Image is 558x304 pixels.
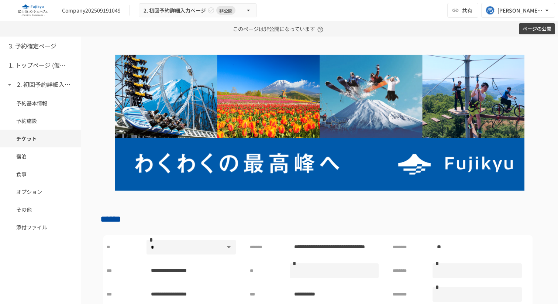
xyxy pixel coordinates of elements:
span: その他 [16,205,65,214]
span: オプション [16,188,65,196]
span: 予約施設 [16,117,65,125]
span: 2. 初回予約詳細入力ページ [144,6,206,15]
button: 2. 初回予約詳細入力ページ非公開 [139,3,257,18]
img: eQeGXtYPV2fEKIA3pizDiVdzO5gJTl2ahLbsPaD2E4R [9,4,56,16]
button: ページの公開 [519,23,555,35]
span: 食事 [16,170,65,178]
span: 添付ファイル [16,223,65,231]
img: mg2cIuvRhv63UHtX5VfAfh1DTCPHmnxnvRSqzGwtk3G [100,55,539,191]
div: [PERSON_NAME][EMAIL_ADDRESS][PERSON_NAME][DOMAIN_NAME] [497,6,543,15]
h6: 3. 予約確定ページ [9,41,56,51]
button: [PERSON_NAME][EMAIL_ADDRESS][PERSON_NAME][DOMAIN_NAME] [481,3,555,18]
span: チケット [16,134,65,143]
span: 宿泊 [16,152,65,160]
span: 予約基本情報 [16,99,65,107]
button: 共有 [447,3,478,18]
p: このページは非公開になっています [233,21,325,37]
span: 共有 [462,6,472,14]
h6: 1. トップページ (仮予約一覧) [9,61,68,70]
h6: 2. 初回予約詳細入力ページ [17,80,76,89]
div: Company202509191049 [62,7,121,14]
span: 非公開 [216,7,235,14]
